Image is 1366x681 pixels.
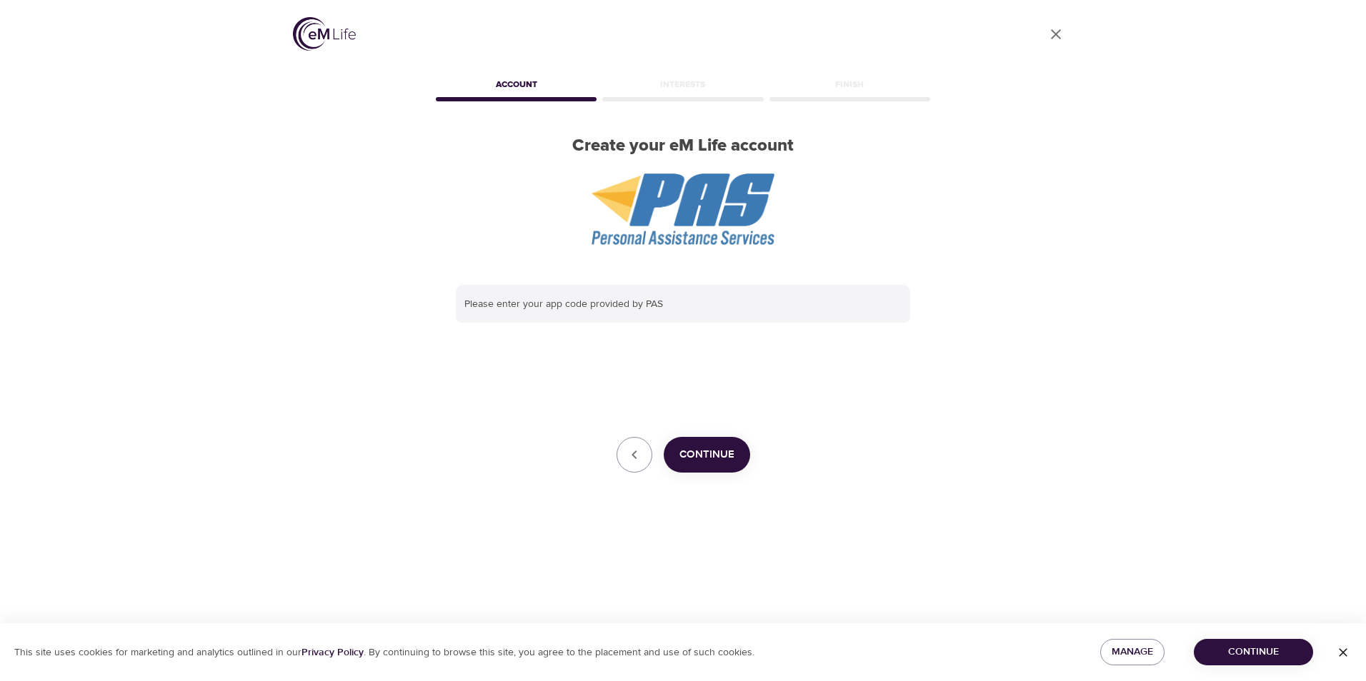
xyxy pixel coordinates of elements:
button: Continue [1194,639,1313,665]
span: Continue [679,445,734,464]
img: PAS%20logo.png [592,173,775,245]
a: close [1039,17,1073,51]
button: Manage [1100,639,1165,665]
button: Continue [664,437,750,473]
h2: Create your eM Life account [433,136,933,156]
img: logo [293,17,356,51]
a: Privacy Policy [301,646,364,659]
span: Manage [1112,643,1153,661]
span: Continue [1205,643,1302,661]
